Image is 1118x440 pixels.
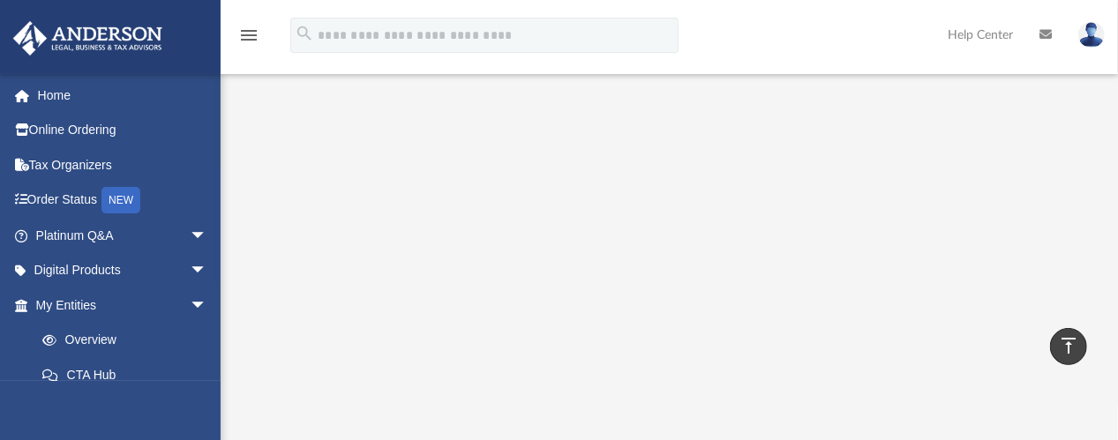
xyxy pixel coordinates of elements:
[238,34,259,46] a: menu
[190,218,225,254] span: arrow_drop_down
[12,113,234,148] a: Online Ordering
[190,253,225,289] span: arrow_drop_down
[12,78,234,113] a: Home
[12,147,234,183] a: Tax Organizers
[295,24,314,43] i: search
[1078,22,1105,48] img: User Pic
[238,25,259,46] i: menu
[101,187,140,213] div: NEW
[25,323,234,358] a: Overview
[8,21,168,56] img: Anderson Advisors Platinum Portal
[25,357,234,392] a: CTA Hub
[1050,328,1087,365] a: vertical_align_top
[12,287,234,323] a: My Entitiesarrow_drop_down
[12,183,234,219] a: Order StatusNEW
[12,253,234,288] a: Digital Productsarrow_drop_down
[190,287,225,324] span: arrow_drop_down
[12,218,234,253] a: Platinum Q&Aarrow_drop_down
[1058,335,1079,356] i: vertical_align_top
